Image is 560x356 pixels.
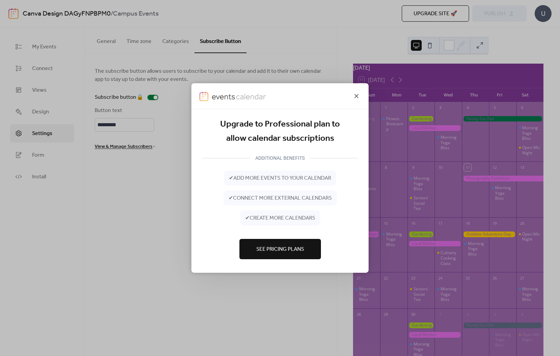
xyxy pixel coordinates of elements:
span: ✔ add more events to your calendar [229,174,331,182]
button: See Pricing Plans [239,239,321,259]
div: ADDITIONAL BENEFITS [250,154,310,162]
span: ✔ connect more external calendars [229,194,332,202]
span: See Pricing Plans [256,245,304,253]
div: Upgrade to Professional plan to allow calendar subscriptions [202,117,358,146]
img: logo-icon [200,92,208,101]
span: ✔ create more calendars [245,214,315,222]
img: logo-type [212,92,266,101]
